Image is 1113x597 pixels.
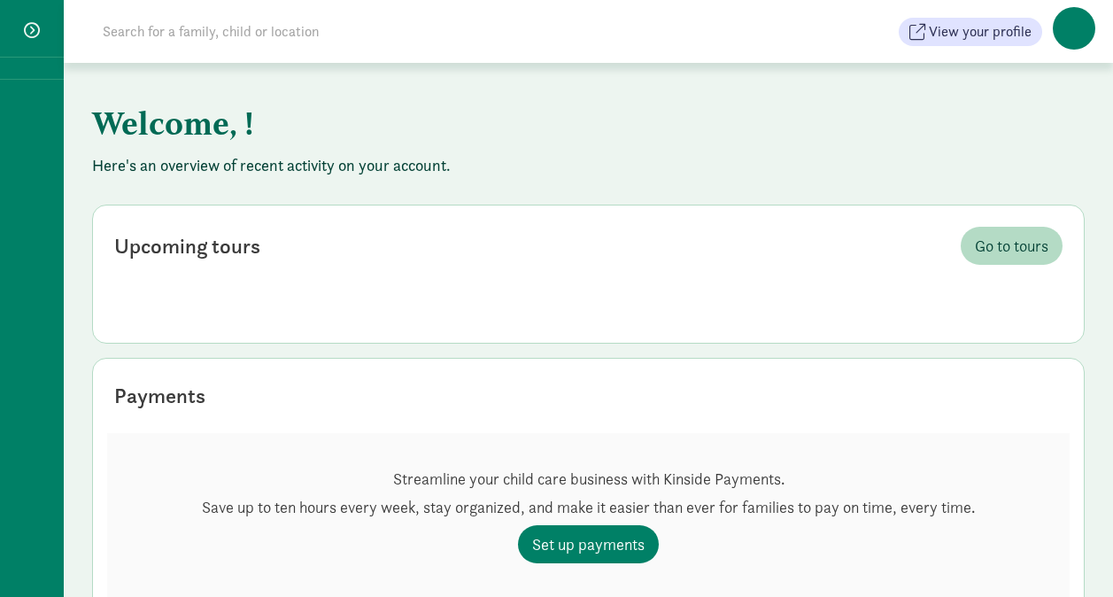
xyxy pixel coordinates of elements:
div: Upcoming tours [114,230,260,262]
p: Save up to ten hours every week, stay organized, and make it easier than ever for families to pay... [202,497,975,518]
div: Payments [114,380,205,412]
span: Go to tours [975,234,1048,258]
a: Go to tours [961,227,1063,265]
span: Set up payments [532,532,645,556]
p: Streamline your child care business with Kinside Payments. [202,469,975,490]
a: Set up payments [518,525,659,563]
p: Here's an overview of recent activity on your account. [92,155,1085,176]
h1: Welcome, ! [92,91,969,155]
button: View your profile [899,18,1042,46]
input: Search for a family, child or location [92,14,589,50]
span: View your profile [929,21,1032,43]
